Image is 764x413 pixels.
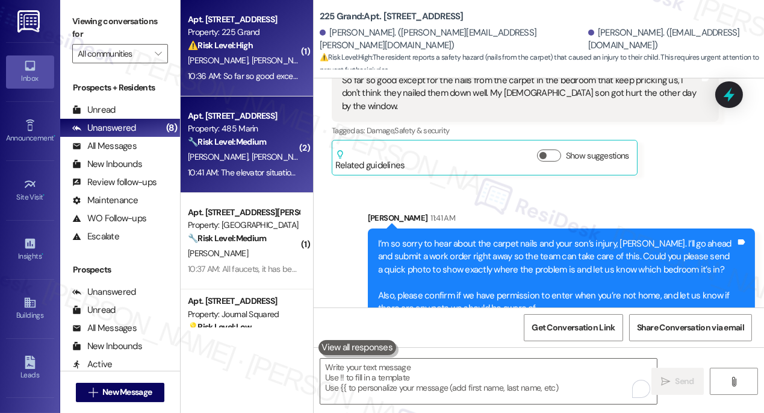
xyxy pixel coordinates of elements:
[6,174,54,207] a: Site Visit •
[155,49,161,58] i: 
[60,81,180,94] div: Prospects + Residents
[72,194,138,207] div: Maintenance
[675,375,694,388] span: Send
[72,304,116,317] div: Unread
[188,233,266,244] strong: 🔧 Risk Level: Medium
[629,314,752,341] button: Share Conversation via email
[188,26,299,39] div: Property: 225 Grand
[188,55,252,66] span: [PERSON_NAME]
[320,10,464,23] b: 225 Grand: Apt. [STREET_ADDRESS]
[6,292,54,325] a: Buildings
[42,250,43,259] span: •
[188,219,299,232] div: Property: [GEOGRAPHIC_DATA]
[6,352,54,385] a: Leads
[72,358,113,371] div: Active
[188,110,299,122] div: Apt. [STREET_ADDRESS]
[532,321,615,334] span: Get Conversation Link
[163,119,180,137] div: (8)
[76,383,165,402] button: New Message
[252,55,312,66] span: [PERSON_NAME]
[54,132,55,140] span: •
[6,55,54,88] a: Inbox
[188,263,759,274] div: 10:37 AM: All faucets, it has been a gradual onset for the past few weeks. Eventually gets hot bu...
[252,151,312,162] span: [PERSON_NAME]
[17,10,42,33] img: ResiDesk Logo
[72,212,146,225] div: WO Follow-ups
[342,74,700,113] div: So far so good except for the nails from the carpet in the bedroom that keep pricking us, I don't...
[661,377,670,386] i: 
[332,122,719,139] div: Tagged as:
[188,122,299,135] div: Property: 485 Marin
[43,191,45,200] span: •
[378,238,736,315] div: I’m so sorry to hear about the carpet nails and your son’s injury, [PERSON_NAME]. I’ll go ahead a...
[72,122,136,134] div: Unanswered
[367,125,394,136] span: Damage ,
[89,388,98,397] i: 
[188,13,299,26] div: Apt. [STREET_ADDRESS]
[320,359,657,404] textarea: To enrich screen reader interactions, please activate Accessibility in Grammarly extension settings
[394,125,449,136] span: Safety & security
[72,340,142,353] div: New Inbounds
[6,233,54,266] a: Insights •
[320,27,585,52] div: [PERSON_NAME]. ([PERSON_NAME][EMAIL_ADDRESS][PERSON_NAME][DOMAIN_NAME])
[78,44,149,63] input: All communities
[72,286,136,298] div: Unanswered
[72,140,137,153] div: All Messages
[335,150,405,172] div: Related guidelines
[651,368,704,395] button: Send
[188,136,266,147] strong: 🔧 Risk Level: Medium
[188,321,252,332] strong: 💡 Risk Level: Low
[60,263,180,276] div: Prospects
[72,230,119,243] div: Escalate
[188,248,248,259] span: [PERSON_NAME]
[72,176,157,189] div: Review follow-ups
[102,386,152,399] span: New Message
[524,314,623,341] button: Get Conversation Link
[72,322,137,335] div: All Messages
[72,158,142,171] div: New Inbounds
[72,104,116,116] div: Unread
[566,150,629,162] label: Show suggestions
[188,40,253,51] strong: ⚠️ Risk Level: High
[188,151,252,162] span: [PERSON_NAME]
[588,27,755,52] div: [PERSON_NAME]. ([EMAIL_ADDRESS][DOMAIN_NAME])
[320,51,764,77] span: : The resident reports a safety hazard (nails from the carpet) that caused an injury to their chi...
[637,321,744,334] span: Share Conversation via email
[188,295,299,307] div: Apt. [STREET_ADDRESS]
[188,308,299,321] div: Property: Journal Squared
[368,212,755,229] div: [PERSON_NAME]
[729,377,738,386] i: 
[188,206,299,219] div: Apt. [STREET_ADDRESS][PERSON_NAME]
[72,12,168,44] label: Viewing conversations for
[427,212,455,224] div: 11:41 AM
[320,52,371,62] strong: ⚠️ Risk Level: High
